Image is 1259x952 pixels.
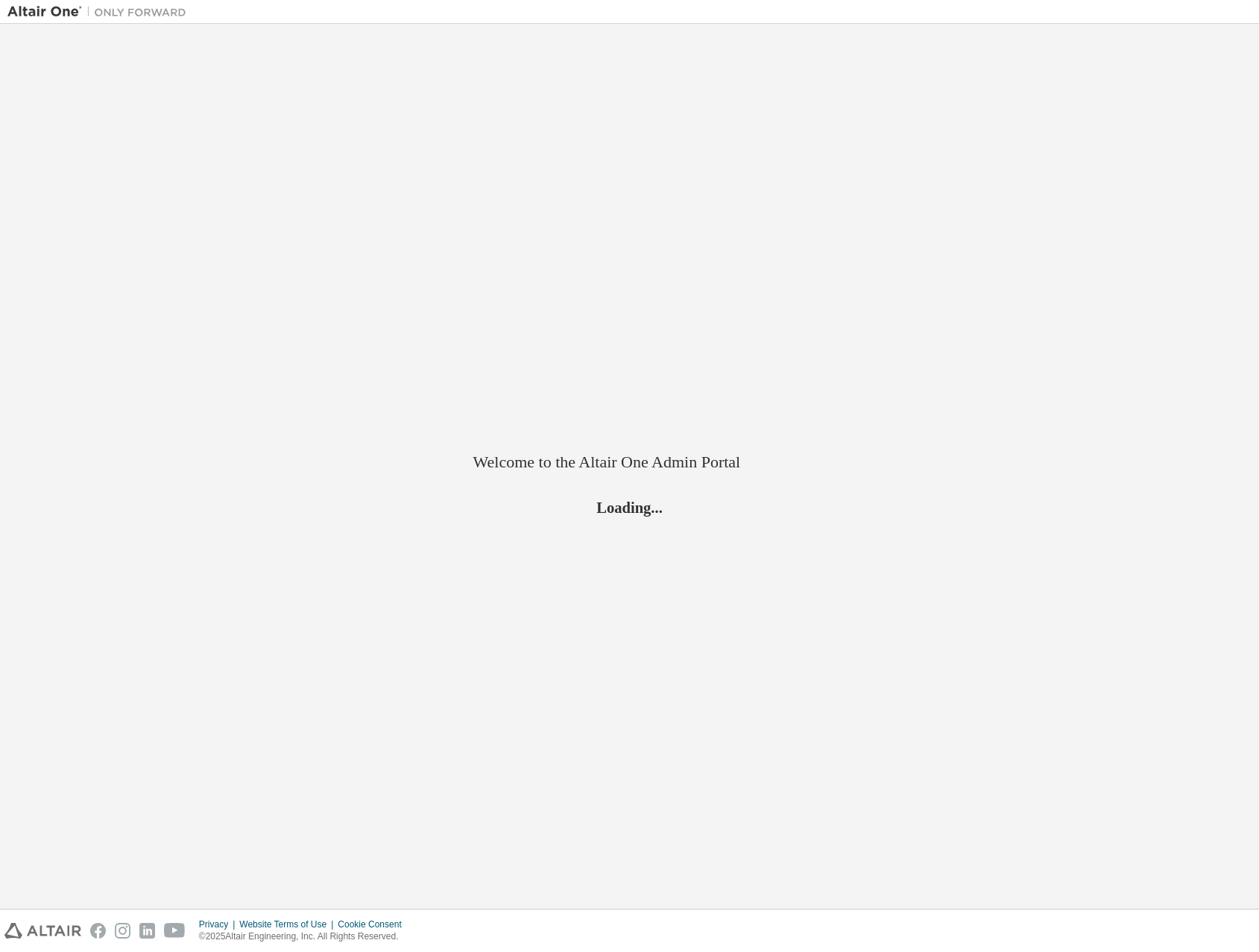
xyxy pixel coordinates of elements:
h2: Loading... [473,497,786,517]
img: altair_logo.svg [4,923,81,939]
img: instagram.svg [115,923,130,939]
div: Privacy [199,918,239,930]
h2: Welcome to the Altair One Admin Portal [473,452,786,473]
div: Website Terms of Use [239,918,338,930]
img: youtube.svg [164,923,186,939]
img: facebook.svg [90,923,106,939]
img: linkedin.svg [139,923,155,939]
div: Cookie Consent [338,918,410,930]
p: © 2025 Altair Engineering, Inc. All Rights Reserved. [199,930,411,943]
img: Altair One [7,4,194,19]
